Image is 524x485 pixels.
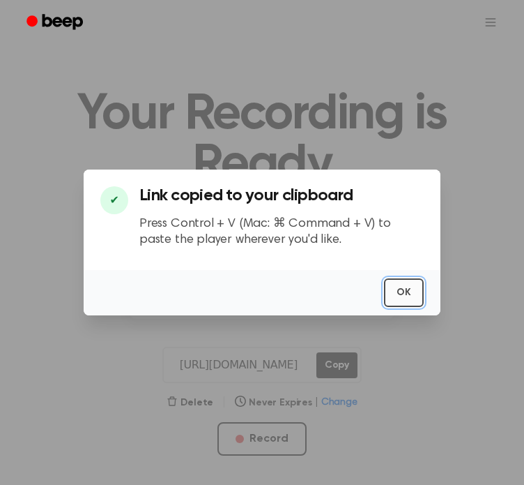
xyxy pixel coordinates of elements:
[474,6,507,39] button: Open menu
[100,186,128,214] div: ✔
[17,9,95,36] a: Beep
[139,216,424,248] p: Press Control + V (Mac: ⌘ Command + V) to paste the player wherever you'd like.
[384,278,424,307] button: OK
[139,186,424,205] h3: Link copied to your clipboard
